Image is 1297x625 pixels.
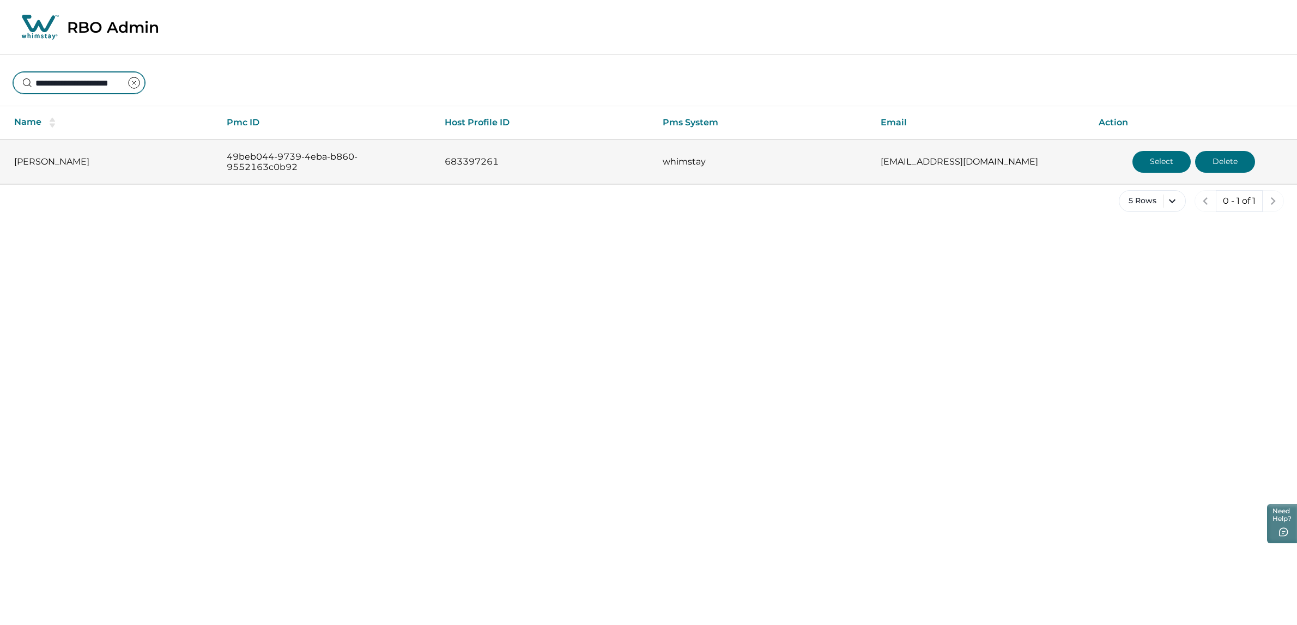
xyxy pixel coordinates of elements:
[41,117,63,128] button: sorting
[1090,106,1297,139] th: Action
[67,18,159,37] p: RBO Admin
[436,106,654,139] th: Host Profile ID
[123,72,145,94] button: clear input
[218,106,436,139] th: Pmc ID
[1132,151,1191,173] button: Select
[1195,151,1255,173] button: Delete
[1262,190,1284,212] button: next page
[1119,190,1186,212] button: 5 Rows
[663,156,863,167] p: whimstay
[227,151,427,173] p: 49beb044-9739-4eba-b860-9552163c0b92
[1223,196,1256,207] p: 0 - 1 of 1
[881,156,1081,167] p: [EMAIL_ADDRESS][DOMAIN_NAME]
[445,156,645,167] p: 683397261
[654,106,872,139] th: Pms System
[1216,190,1263,212] button: 0 - 1 of 1
[14,156,209,167] p: [PERSON_NAME]
[872,106,1090,139] th: Email
[1195,190,1216,212] button: previous page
